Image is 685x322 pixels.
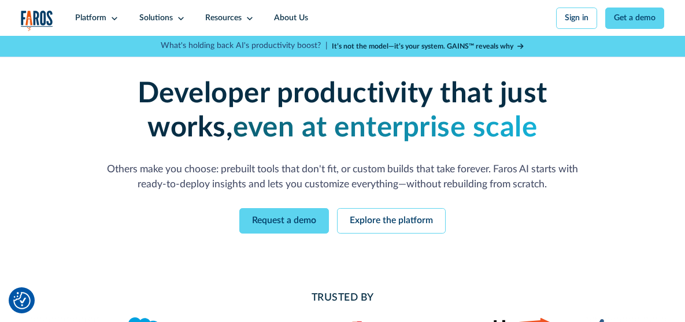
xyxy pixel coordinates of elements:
img: Revisit consent button [13,292,31,309]
button: Cookie Settings [13,292,31,309]
a: home [21,10,53,31]
a: Explore the platform [337,208,446,233]
p: What's holding back AI's productivity boost? | [161,40,328,52]
img: Logo of the analytics and reporting company Faros. [21,10,53,31]
a: Get a demo [605,8,664,29]
strong: Developer productivity that just works, [138,79,547,142]
div: Platform [75,12,106,24]
div: Solutions [139,12,173,24]
strong: It’s not the model—it’s your system. GAINS™ reveals why [332,43,513,50]
a: Sign in [556,8,597,29]
p: Others make you choose: prebuilt tools that don't fit, or custom builds that take forever. Faros ... [99,162,586,193]
strong: even at enterprise scale [233,113,537,142]
a: It’s not the model—it’s your system. GAINS™ reveals why [332,41,524,51]
div: Resources [205,12,242,24]
a: Request a demo [239,208,329,233]
h2: Trusted By [99,290,586,305]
